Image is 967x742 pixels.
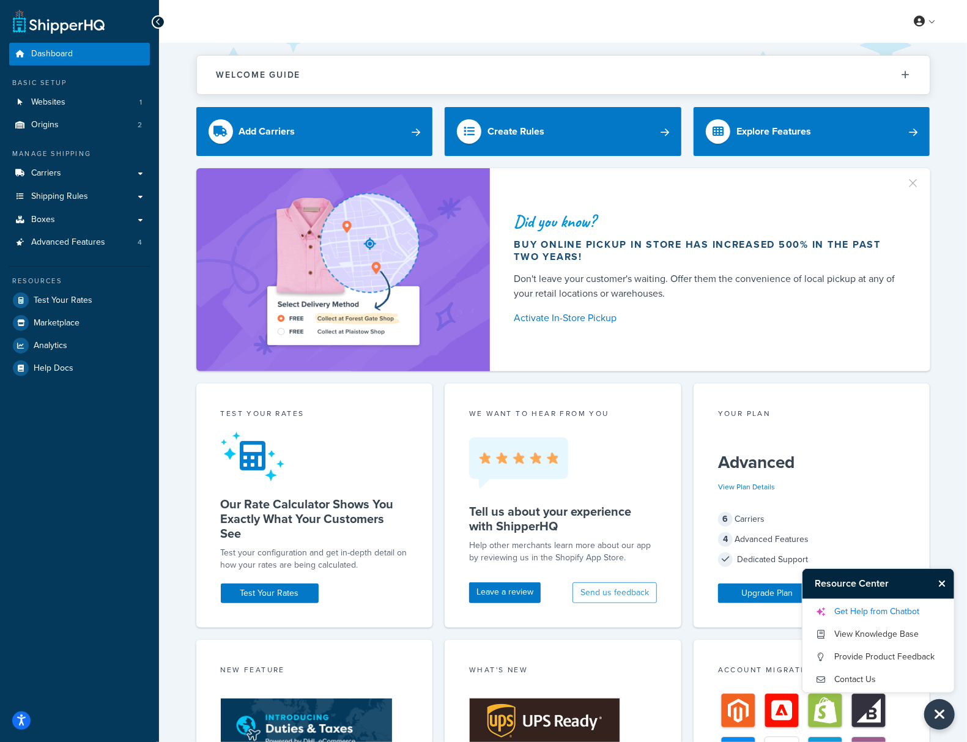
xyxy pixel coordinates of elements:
a: Dashboard [9,43,150,65]
div: Did you know? [514,213,901,230]
span: Dashboard [31,49,73,59]
span: Shipping Rules [31,191,88,202]
div: Resources [9,276,150,286]
div: Manage Shipping [9,149,150,159]
h3: Resource Center [802,569,933,598]
span: 6 [718,512,733,527]
a: View Plan Details [718,481,775,492]
div: Account Migration [718,664,906,678]
a: Explore Features [694,107,930,156]
span: Carriers [31,168,61,179]
p: we want to hear from you [469,408,657,419]
div: Explore Features [736,123,811,140]
a: Get Help from Chatbot [815,602,942,621]
div: Add Carriers [239,123,295,140]
p: Help other merchants learn more about our app by reviewing us in the Shopify App Store. [469,540,657,564]
a: Activate In-Store Pickup [514,310,901,327]
li: Advanced Features [9,231,150,254]
div: Test your configuration and get in-depth detail on how your rates are being calculated. [221,547,409,571]
div: Dedicated Support [718,551,906,568]
a: Carriers [9,162,150,185]
a: Provide Product Feedback [815,647,942,667]
a: Leave a review [469,582,541,603]
a: Add Carriers [196,107,433,156]
a: Advanced Features4 [9,231,150,254]
div: Don't leave your customer's waiting. Offer them the convenience of local pickup at any of your re... [514,272,901,301]
div: What's New [469,664,657,678]
button: Welcome Guide [197,56,930,94]
h5: Advanced [718,453,906,472]
button: Close Resource Center [933,576,954,591]
div: Buy online pickup in store has increased 500% in the past two years! [514,239,901,263]
div: New Feature [221,664,409,678]
a: Test Your Rates [9,289,150,311]
h5: Tell us about your experience with ShipperHQ [469,504,657,533]
a: Contact Us [815,670,942,689]
a: Test Your Rates [221,584,319,603]
span: Websites [31,97,65,108]
span: 2 [138,120,142,130]
span: Marketplace [34,318,80,328]
span: Origins [31,120,59,130]
h2: Welcome Guide [217,70,301,80]
li: Origins [9,114,150,136]
span: 4 [718,532,733,547]
div: Create Rules [487,123,544,140]
span: 4 [138,237,142,248]
a: Boxes [9,209,150,231]
a: Analytics [9,335,150,357]
img: ad-shirt-map-b0359fc47e01cab431d101c4b569394f6a03f54285957d908178d52f29eb9668.png [232,187,454,353]
a: Help Docs [9,357,150,379]
a: Upgrade Plan [718,584,816,603]
div: Your Plan [718,408,906,422]
div: Test your rates [221,408,409,422]
a: Create Rules [445,107,681,156]
div: Basic Setup [9,78,150,88]
h5: Our Rate Calculator Shows You Exactly What Your Customers See [221,497,409,541]
li: Websites [9,91,150,114]
span: Analytics [34,341,67,351]
button: Close Resource Center [924,699,955,730]
span: Boxes [31,215,55,225]
span: Help Docs [34,363,73,374]
a: Marketplace [9,312,150,334]
span: 1 [139,97,142,108]
a: View Knowledge Base [815,625,942,644]
span: Advanced Features [31,237,105,248]
a: Shipping Rules [9,185,150,208]
div: Advanced Features [718,531,906,548]
span: Test Your Rates [34,295,92,306]
div: Carriers [718,511,906,528]
a: Origins2 [9,114,150,136]
a: Websites1 [9,91,150,114]
button: Send us feedback [572,582,657,603]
